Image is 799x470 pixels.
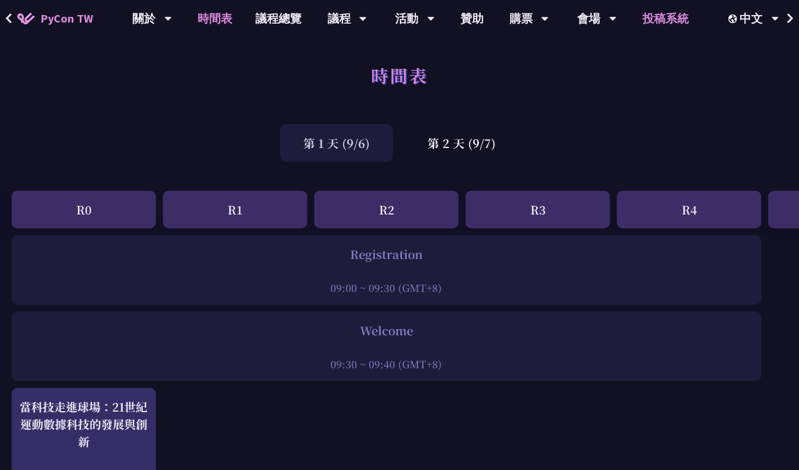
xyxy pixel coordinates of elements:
div: 09:00 ~ 09:30 (GMT+8) [17,280,756,295]
div: 第 2 天 (9/7) [404,124,519,162]
div: R1 [163,191,307,228]
div: 當科技走進球場：21世紀運動數據科技的發展與創新 [17,398,150,450]
span: PyCon TW [40,10,93,27]
div: R2 [314,191,459,228]
img: Locale Icon [729,14,740,23]
div: Welcome [17,322,756,339]
div: R4 [617,191,761,228]
div: R3 [466,191,610,228]
div: 第 1 天 (9/6) [280,124,393,162]
div: Registration [17,246,756,263]
h1: 時間表 [371,58,428,92]
a: PyCon TW [6,4,105,33]
img: Home icon of PyCon TW 2025 [17,13,35,24]
div: R0 [12,191,156,228]
div: 09:30 ~ 09:40 (GMT+8) [17,357,756,371]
